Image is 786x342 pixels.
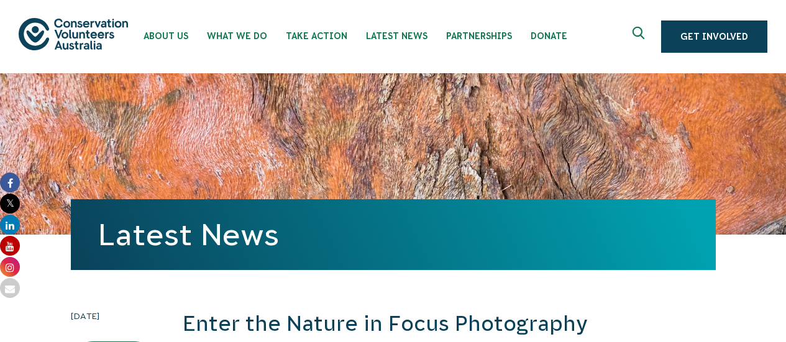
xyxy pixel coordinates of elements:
[19,18,128,50] img: logo.svg
[366,31,427,41] span: Latest News
[531,31,567,41] span: Donate
[98,218,279,251] a: Latest News
[661,20,767,53] a: Get Involved
[144,31,188,41] span: About Us
[633,27,648,47] span: Expand search box
[286,31,347,41] span: Take Action
[207,31,267,41] span: What We Do
[71,309,157,323] time: [DATE]
[446,31,512,41] span: Partnerships
[625,22,655,52] button: Expand search box Close search box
